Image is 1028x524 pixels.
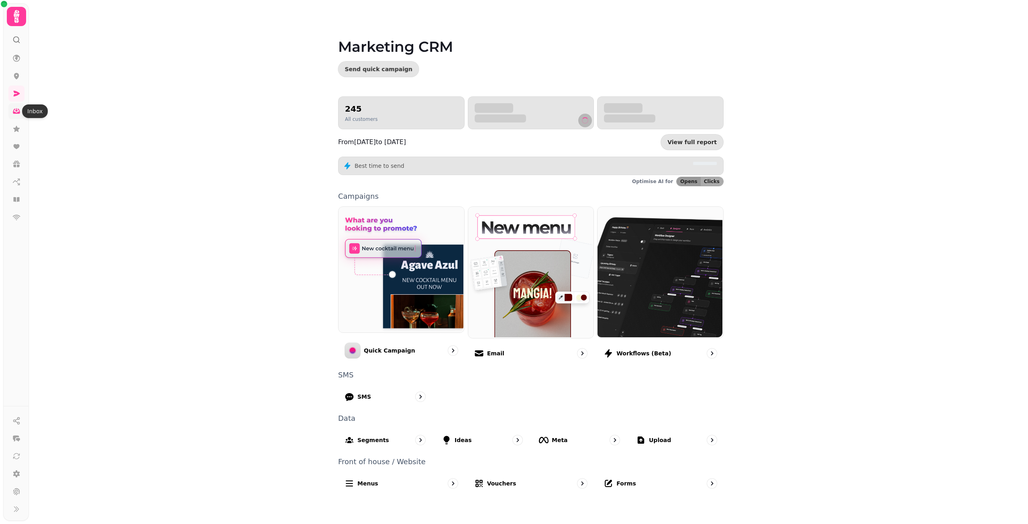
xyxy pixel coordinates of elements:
[708,436,716,444] svg: go to
[487,349,504,357] p: Email
[455,436,472,444] p: Ideas
[514,436,522,444] svg: go to
[578,349,586,357] svg: go to
[338,206,463,332] img: Quick Campaign
[467,206,593,337] img: Email
[597,206,722,337] img: Workflows (beta)
[416,393,424,401] svg: go to
[338,137,406,147] p: From [DATE] to [DATE]
[578,479,586,487] svg: go to
[677,177,701,186] button: Opens
[578,114,592,127] button: refresh
[701,177,723,186] button: Clicks
[338,415,724,422] p: Data
[345,66,412,72] span: Send quick campaign
[357,393,371,401] p: SMS
[449,347,457,355] svg: go to
[616,349,671,357] p: Workflows (beta)
[435,428,529,452] a: Ideas
[357,436,389,444] p: Segments
[338,458,724,465] p: Front of house / Website
[449,479,457,487] svg: go to
[338,472,465,495] a: Menus
[338,371,724,379] p: SMS
[338,61,419,77] button: Send quick campaign
[364,347,415,355] p: Quick Campaign
[649,436,671,444] p: Upload
[355,162,404,170] p: Best time to send
[468,472,594,495] a: Vouchers
[532,428,626,452] a: Meta
[708,479,716,487] svg: go to
[661,134,724,150] a: View full report
[338,193,724,200] p: Campaigns
[552,436,568,444] p: Meta
[597,206,724,365] a: Workflows (beta)Workflows (beta)
[357,479,378,487] p: Menus
[338,19,724,55] h1: Marketing CRM
[22,104,48,118] div: Inbox
[345,116,377,122] p: All customers
[708,349,716,357] svg: go to
[345,103,377,114] h2: 245
[338,385,432,408] a: SMS
[338,206,465,365] a: Quick CampaignQuick Campaign
[416,436,424,444] svg: go to
[611,436,619,444] svg: go to
[630,428,724,452] a: Upload
[704,179,720,184] span: Clicks
[338,428,432,452] a: Segments
[680,179,698,184] span: Opens
[487,479,516,487] p: Vouchers
[616,479,636,487] p: Forms
[597,472,724,495] a: Forms
[468,206,594,365] a: EmailEmail
[632,178,673,185] p: Optimise AI for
